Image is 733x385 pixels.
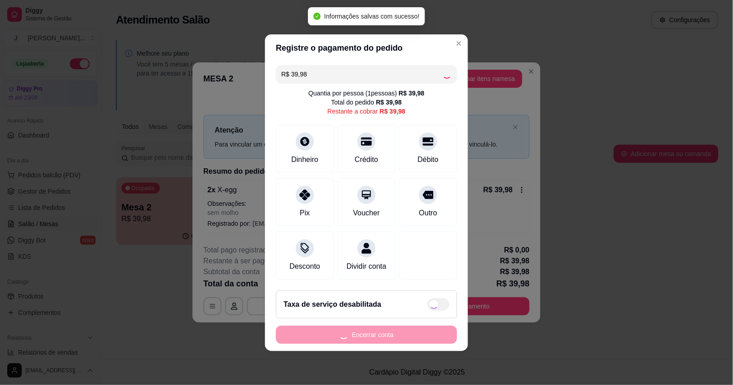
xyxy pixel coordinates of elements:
[265,34,468,62] header: Registre o pagamento do pedido
[289,261,320,272] div: Desconto
[309,89,424,98] div: Quantia por pessoa ( 1 pessoas)
[418,154,439,165] div: Débito
[313,13,321,20] span: check-circle
[347,261,386,272] div: Dividir conta
[443,70,452,79] div: Loading
[291,154,318,165] div: Dinheiro
[328,107,405,116] div: Restante a cobrar
[353,208,380,219] div: Voucher
[331,98,402,107] div: Total do pedido
[380,107,405,116] div: R$ 39,98
[376,98,402,107] div: R$ 39,98
[355,154,378,165] div: Crédito
[399,89,424,98] div: R$ 39,98
[419,208,437,219] div: Outro
[452,36,466,51] button: Close
[300,208,310,219] div: Pix
[324,13,420,20] span: Informações salvas com sucesso!
[284,299,381,310] h2: Taxa de serviço desabilitada
[281,65,443,83] input: Ex.: hambúrguer de cordeiro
